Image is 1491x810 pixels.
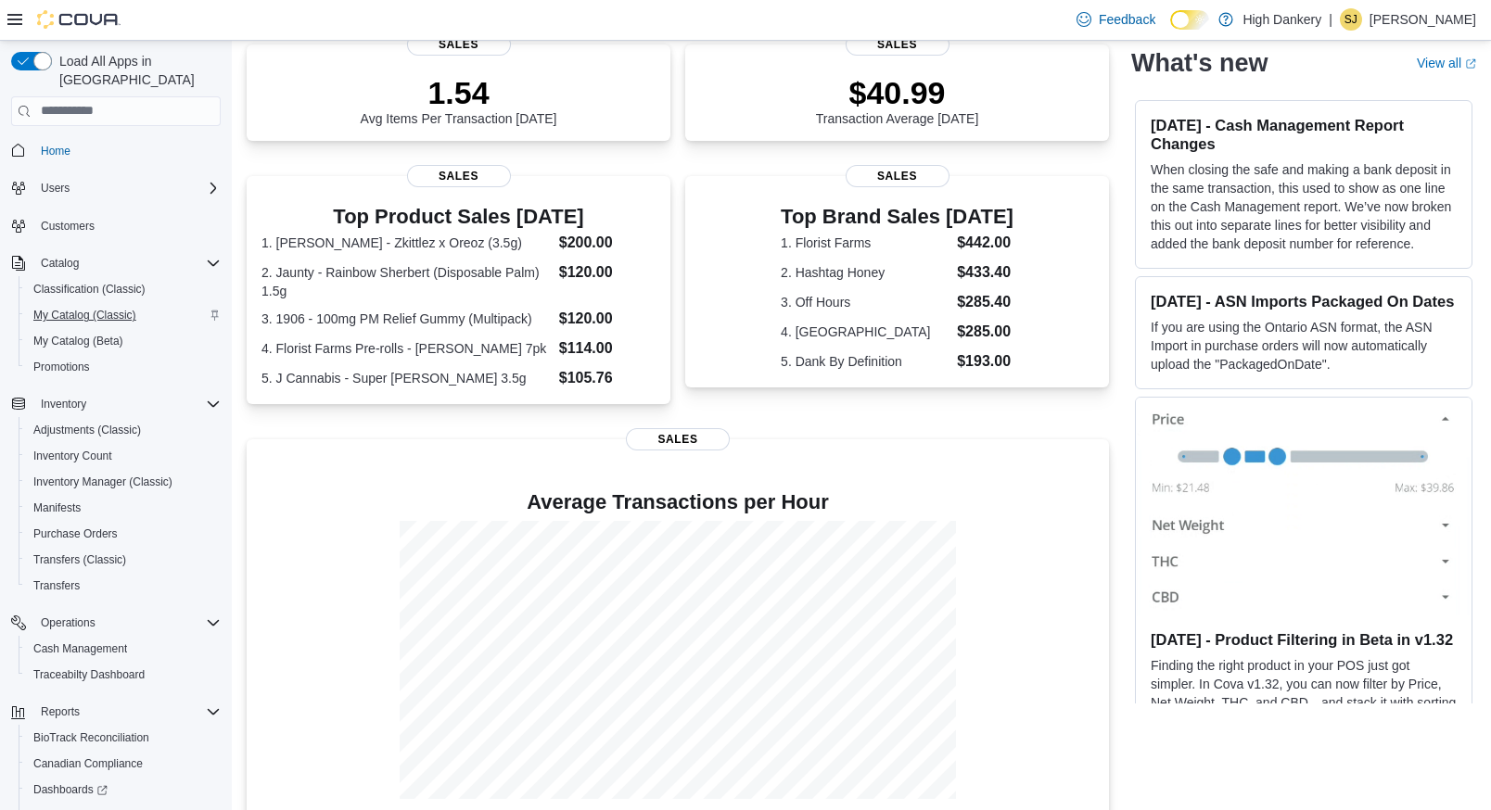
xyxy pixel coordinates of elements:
[957,291,1013,313] dd: $285.40
[4,391,228,417] button: Inventory
[26,753,221,775] span: Canadian Compliance
[816,74,979,126] div: Transaction Average [DATE]
[846,33,949,56] span: Sales
[33,393,94,415] button: Inventory
[261,234,552,252] dt: 1. [PERSON_NAME] - Zkittlez x Oreoz (3.5g)
[33,449,112,463] span: Inventory Count
[261,491,1094,513] h4: Average Transactions per Hour
[26,419,221,441] span: Adjustments (Classic)
[41,615,96,630] span: Operations
[19,662,228,688] button: Traceabilty Dashboard
[261,339,552,358] dt: 4. Florist Farms Pre-rolls - [PERSON_NAME] 7pk
[26,549,221,571] span: Transfers (Classic)
[26,778,115,801] a: Dashboards
[26,330,131,352] a: My Catalog (Beta)
[26,778,221,801] span: Dashboards
[26,330,221,352] span: My Catalog (Beta)
[26,356,97,378] a: Promotions
[1151,292,1457,310] h3: [DATE] - ASN Imports Packaged On Dates
[559,337,656,360] dd: $114.00
[33,701,221,723] span: Reports
[26,753,150,775] a: Canadian Compliance
[1242,8,1321,31] p: High Dankery
[26,471,180,493] a: Inventory Manager (Classic)
[33,177,77,199] button: Users
[26,278,221,300] span: Classification (Classic)
[261,310,552,328] dt: 3. 1906 - 100mg PM Relief Gummy (Multipack)
[26,549,134,571] a: Transfers (Classic)
[4,699,228,725] button: Reports
[4,175,228,201] button: Users
[4,212,228,239] button: Customers
[1340,8,1362,31] div: Starland Joseph
[1151,656,1457,786] p: Finding the right product in your POS just got simpler. In Cova v1.32, you can now filter by Pric...
[33,526,118,541] span: Purchase Orders
[19,302,228,328] button: My Catalog (Classic)
[407,165,511,187] span: Sales
[19,521,228,547] button: Purchase Orders
[1069,1,1163,38] a: Feedback
[361,74,557,111] p: 1.54
[33,552,126,567] span: Transfers (Classic)
[781,234,949,252] dt: 1. Florist Farms
[26,445,221,467] span: Inventory Count
[26,638,221,660] span: Cash Management
[33,308,136,323] span: My Catalog (Classic)
[957,350,1013,373] dd: $193.00
[33,252,86,274] button: Catalog
[26,638,134,660] a: Cash Management
[41,704,80,719] span: Reports
[26,575,221,597] span: Transfers
[781,323,949,341] dt: 4. [GEOGRAPHIC_DATA]
[26,497,88,519] a: Manifests
[33,475,172,489] span: Inventory Manager (Classic)
[41,256,79,271] span: Catalog
[781,263,949,282] dt: 2. Hashtag Honey
[19,547,228,573] button: Transfers (Classic)
[19,751,228,777] button: Canadian Compliance
[26,278,153,300] a: Classification (Classic)
[626,428,730,450] span: Sales
[261,206,656,228] h3: Top Product Sales [DATE]
[33,730,149,745] span: BioTrack Reconciliation
[33,334,123,348] span: My Catalog (Beta)
[19,276,228,302] button: Classification (Classic)
[33,612,103,634] button: Operations
[19,417,228,443] button: Adjustments (Classic)
[1151,318,1457,373] p: If you are using the Ontario ASN format, the ASN Import in purchase orders will now automatically...
[1344,8,1357,31] span: SJ
[26,664,152,686] a: Traceabilty Dashboard
[52,52,221,89] span: Load All Apps in [GEOGRAPHIC_DATA]
[559,261,656,284] dd: $120.00
[19,495,228,521] button: Manifests
[26,419,148,441] a: Adjustments (Classic)
[19,354,228,380] button: Promotions
[19,328,228,354] button: My Catalog (Beta)
[26,727,157,749] a: BioTrack Reconciliation
[19,725,228,751] button: BioTrack Reconciliation
[19,443,228,469] button: Inventory Count
[361,74,557,126] div: Avg Items Per Transaction [DATE]
[559,367,656,389] dd: $105.76
[33,782,108,797] span: Dashboards
[559,232,656,254] dd: $200.00
[407,33,511,56] span: Sales
[1151,116,1457,153] h3: [DATE] - Cash Management Report Changes
[1170,10,1209,30] input: Dark Mode
[781,206,1013,228] h3: Top Brand Sales [DATE]
[33,282,146,297] span: Classification (Classic)
[559,308,656,330] dd: $120.00
[816,74,979,111] p: $40.99
[1170,30,1171,31] span: Dark Mode
[1370,8,1476,31] p: [PERSON_NAME]
[1151,630,1457,649] h3: [DATE] - Product Filtering in Beta in v1.32
[26,304,144,326] a: My Catalog (Classic)
[37,10,121,29] img: Cova
[41,397,86,411] span: Inventory
[41,144,70,158] span: Home
[41,181,70,196] span: Users
[957,261,1013,284] dd: $433.40
[26,356,221,378] span: Promotions
[26,523,125,545] a: Purchase Orders
[33,578,80,593] span: Transfers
